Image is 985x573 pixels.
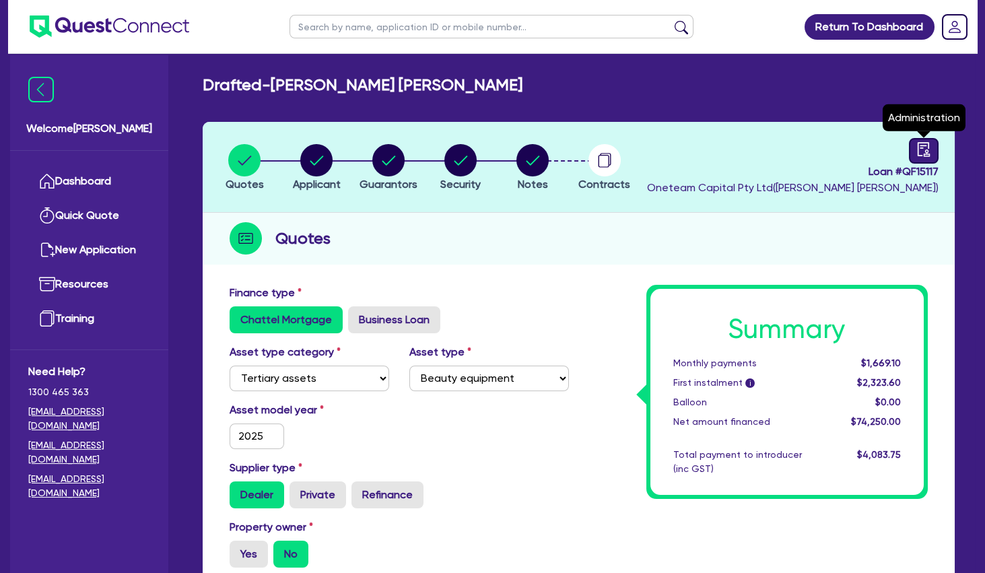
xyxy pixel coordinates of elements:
[230,481,284,508] label: Dealer
[578,143,631,193] button: Contracts
[290,15,693,38] input: Search by name, application ID or mobile number...
[663,356,829,370] div: Monthly payments
[28,267,150,302] a: Resources
[28,233,150,267] a: New Application
[440,178,481,191] span: Security
[359,143,418,193] button: Guarantors
[230,306,343,333] label: Chattel Mortgage
[230,285,302,301] label: Finance type
[292,143,341,193] button: Applicant
[857,449,901,460] span: $4,083.75
[290,481,346,508] label: Private
[39,276,55,292] img: resources
[28,385,150,399] span: 1300 465 363
[857,377,901,388] span: $2,323.60
[348,306,440,333] label: Business Loan
[230,222,262,255] img: step-icon
[883,104,965,131] div: Administration
[663,395,829,409] div: Balloon
[909,138,939,164] a: audit
[351,481,423,508] label: Refinance
[203,75,522,95] h2: Drafted - [PERSON_NAME] [PERSON_NAME]
[916,142,931,157] span: audit
[937,9,972,44] a: Dropdown toggle
[673,313,902,345] h1: Summary
[219,402,399,418] label: Asset model year
[861,358,901,368] span: $1,669.10
[28,77,54,102] img: icon-menu-close
[647,164,939,180] span: Loan # QF15117
[28,302,150,336] a: Training
[39,207,55,224] img: quick-quote
[440,143,481,193] button: Security
[745,378,755,388] span: i
[230,460,302,476] label: Supplier type
[30,15,189,38] img: quest-connect-logo-blue
[663,376,829,390] div: First instalment
[39,242,55,258] img: new-application
[28,405,150,433] a: [EMAIL_ADDRESS][DOMAIN_NAME]
[360,178,417,191] span: Guarantors
[578,178,630,191] span: Contracts
[663,448,829,476] div: Total payment to introducer (inc GST)
[518,178,548,191] span: Notes
[230,519,313,535] label: Property owner
[875,397,901,407] span: $0.00
[805,14,935,40] a: Return To Dashboard
[225,143,265,193] button: Quotes
[26,121,152,137] span: Welcome [PERSON_NAME]
[293,178,341,191] span: Applicant
[28,364,150,380] span: Need Help?
[647,181,939,194] span: Oneteam Capital Pty Ltd ( [PERSON_NAME] [PERSON_NAME] )
[663,415,829,429] div: Net amount financed
[409,344,471,360] label: Asset type
[28,438,150,467] a: [EMAIL_ADDRESS][DOMAIN_NAME]
[273,541,308,568] label: No
[516,143,549,193] button: Notes
[39,310,55,327] img: training
[230,541,268,568] label: Yes
[230,344,341,360] label: Asset type category
[275,226,331,250] h2: Quotes
[28,199,150,233] a: Quick Quote
[28,164,150,199] a: Dashboard
[851,416,901,427] span: $74,250.00
[226,178,264,191] span: Quotes
[28,472,150,500] a: [EMAIL_ADDRESS][DOMAIN_NAME]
